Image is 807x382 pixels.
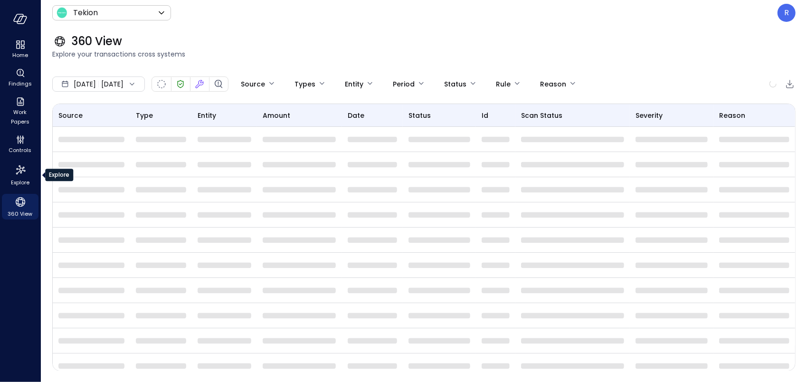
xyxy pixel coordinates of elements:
div: Reason [540,76,566,92]
span: status [408,110,431,121]
img: Icon [56,7,67,19]
div: Work Papers [2,95,38,127]
div: Status [444,76,466,92]
span: Severity [636,110,663,121]
div: Explore [2,162,38,188]
div: Explore [45,169,73,181]
span: amount [263,110,290,121]
span: Findings [9,79,32,88]
div: Entity [345,76,363,92]
span: id [482,110,488,121]
span: Explore [11,178,29,187]
span: Explore your transactions cross systems [52,49,796,59]
div: Verified [175,78,186,90]
span: Scan Status [521,110,562,121]
span: entity [198,110,216,121]
div: Rule [496,76,511,92]
div: Source [241,76,265,92]
span: 360 View [71,34,122,49]
p: R [784,7,789,19]
div: Home [2,38,38,61]
div: Fixed [194,78,205,90]
div: Not Scanned [157,80,166,88]
p: Tekion [73,7,98,19]
div: Finding [213,78,224,90]
span: Source [58,110,83,121]
span: [DATE] [74,79,96,89]
span: date [348,110,364,121]
div: Types [294,76,315,92]
span: Reason [719,110,745,121]
span: calculating... [769,80,778,88]
div: Rsarabu [778,4,796,22]
div: 360 View [2,194,38,220]
span: Type [136,110,153,121]
span: Home [12,50,28,60]
div: Findings [2,67,38,89]
span: 360 View [8,209,33,219]
div: Controls [2,133,38,156]
span: Work Papers [6,107,35,126]
div: Period [393,76,415,92]
span: Controls [9,145,32,155]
